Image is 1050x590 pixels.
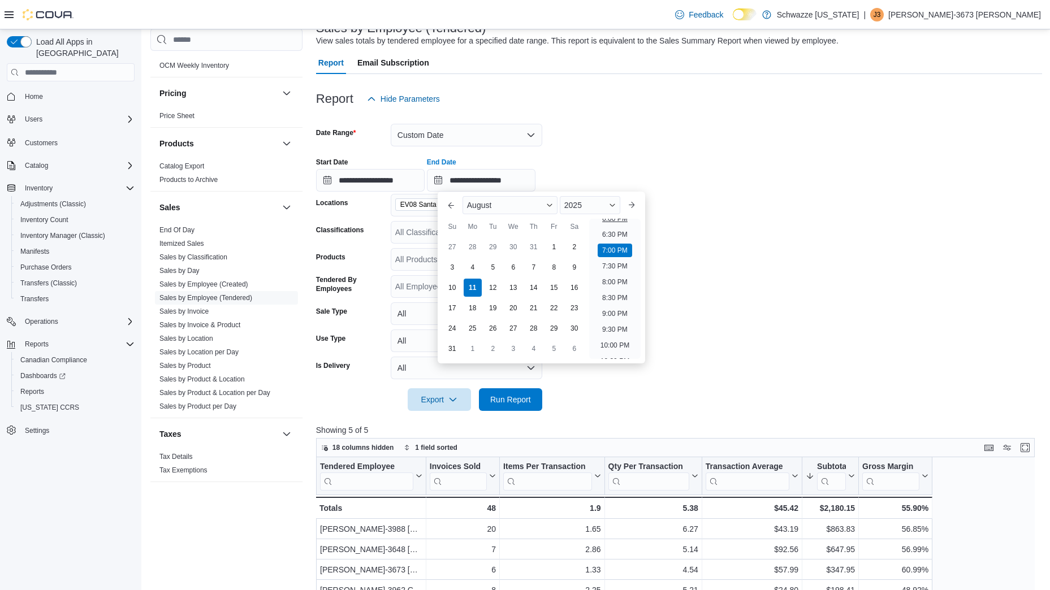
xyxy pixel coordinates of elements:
div: $647.95 [806,543,855,556]
div: Transaction Average [706,462,789,472]
span: Tax Exemptions [159,466,208,475]
p: Schwazze [US_STATE] [777,8,859,21]
span: Sales by Invoice [159,307,209,316]
div: $43.19 [706,522,798,536]
a: Sales by Invoice [159,307,209,315]
label: Classifications [316,225,364,235]
div: 7 [430,543,496,556]
span: Hide Parameters [381,93,440,105]
div: day-4 [525,340,543,358]
div: day-31 [443,340,461,358]
button: Enter fullscreen [1018,441,1032,454]
div: day-1 [545,238,563,256]
button: Users [2,111,139,127]
label: Is Delivery [316,361,350,370]
button: Custom Date [391,124,542,146]
div: day-5 [484,258,502,276]
button: Pricing [159,88,278,99]
button: Settings [2,422,139,439]
a: Sales by Product [159,362,211,370]
div: Gross Margin [862,462,919,472]
div: Qty Per Transaction [608,462,689,472]
button: Previous Month [442,196,460,214]
h3: Products [159,138,194,149]
div: day-1 [464,340,482,358]
span: Settings [20,423,135,437]
div: OCM [150,59,303,77]
div: day-26 [484,319,502,337]
button: All [391,329,542,352]
div: Gross Margin [862,462,919,491]
button: Canadian Compliance [11,352,139,368]
div: $863.83 [806,522,855,536]
a: Feedback [671,3,728,26]
button: Adjustments (Classic) [11,196,139,212]
a: Sales by Location per Day [159,348,239,356]
div: 55.90% [862,501,928,515]
span: Washington CCRS [16,401,135,414]
span: Adjustments (Classic) [20,199,86,209]
p: [PERSON_NAME]-3673 [PERSON_NAME] [888,8,1041,21]
span: Sales by Product [159,361,211,370]
span: Dashboards [16,369,135,383]
button: Hide Parameters [362,88,444,110]
div: day-27 [504,319,522,337]
div: day-30 [565,319,584,337]
li: 10:00 PM [596,339,634,352]
span: Transfers (Classic) [16,276,135,290]
li: 9:00 PM [598,307,632,320]
button: Operations [20,315,63,328]
span: Inventory Count [20,215,68,224]
div: $347.95 [806,563,855,576]
span: Home [20,89,135,103]
a: Transfers (Classic) [16,276,81,290]
div: Products [150,159,303,191]
a: Reports [16,385,49,398]
span: Reports [16,385,135,398]
div: day-24 [443,319,461,337]
div: [PERSON_NAME]-3673 [PERSON_NAME] [320,563,422,576]
button: Catalog [2,158,139,173]
button: Next month [623,196,641,214]
a: Inventory Manager (Classic) [16,229,110,242]
span: Operations [25,317,58,326]
a: Transfers [16,292,53,306]
a: Purchase Orders [16,261,76,274]
div: day-2 [484,340,502,358]
div: 20 [430,522,496,536]
div: day-27 [443,238,461,256]
span: Settings [25,426,49,435]
span: Manifests [20,247,49,256]
span: 18 columns hidden [332,443,394,452]
button: Gross Margin [862,462,928,491]
span: Sales by Employee (Tendered) [159,293,252,302]
div: Items Per Transaction [503,462,592,491]
div: Invoices Sold [430,462,487,472]
div: 5.38 [608,501,698,515]
button: Products [159,138,278,149]
a: Tax Exemptions [159,466,208,474]
h3: Sales [159,202,180,213]
button: All [391,357,542,379]
div: day-15 [545,279,563,297]
span: Transfers [16,292,135,306]
div: $57.99 [706,563,798,576]
nav: Complex example [7,84,135,468]
span: Sales by Location [159,334,213,343]
div: Button. Open the year selector. 2025 is currently selected. [560,196,620,214]
div: Tu [484,218,502,236]
h3: Pricing [159,88,186,99]
div: We [504,218,522,236]
li: 10:30 PM [596,354,634,368]
div: day-18 [464,299,482,317]
div: Transaction Average [706,462,789,491]
div: Fr [545,218,563,236]
button: Inventory [2,180,139,196]
span: Inventory [25,184,53,193]
span: Email Subscription [357,51,429,74]
div: Tendered Employee [320,462,413,491]
li: 9:30 PM [598,323,632,336]
span: August [467,201,492,210]
div: 1.65 [503,522,601,536]
li: 6:00 PM [598,212,632,225]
